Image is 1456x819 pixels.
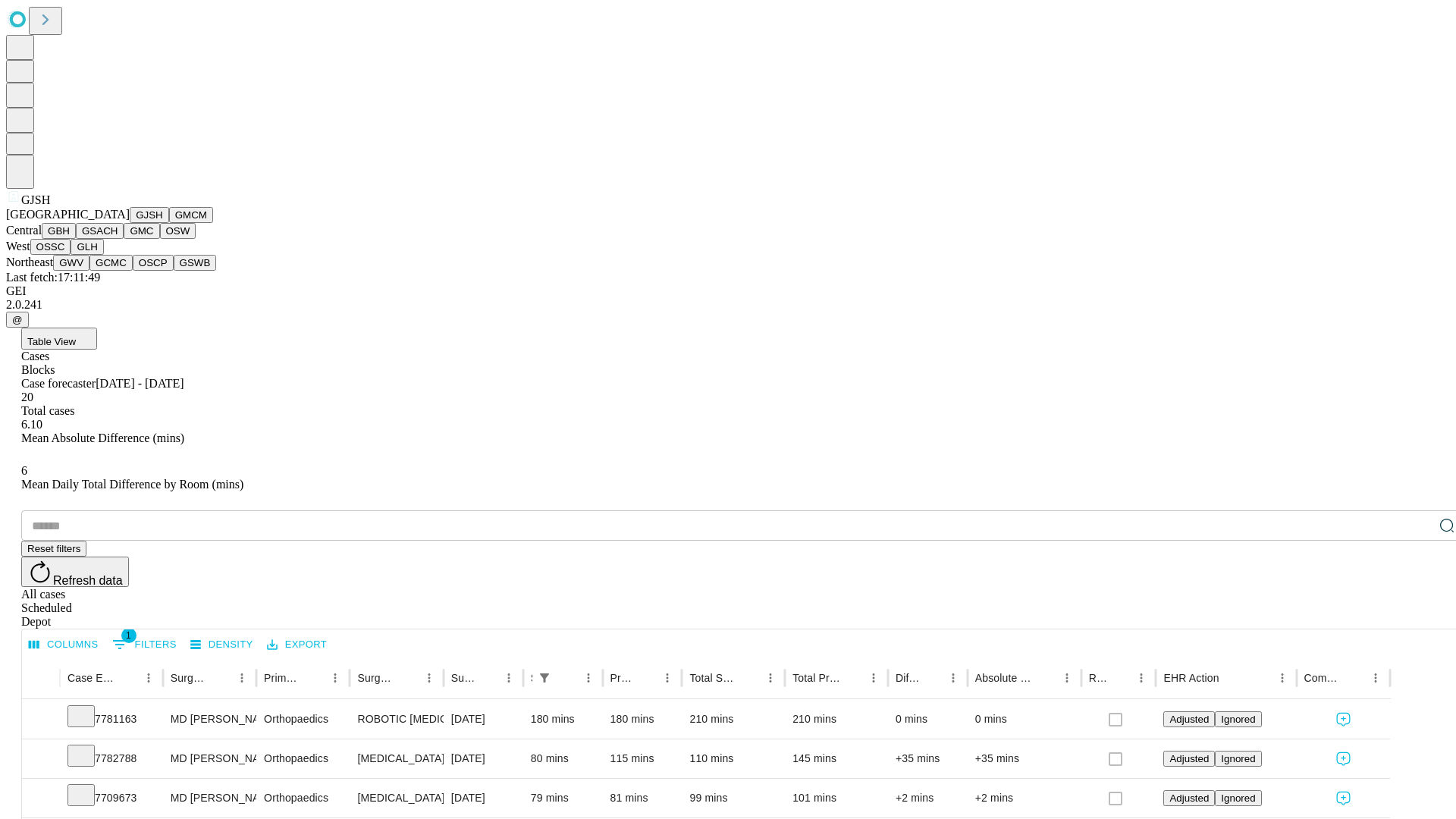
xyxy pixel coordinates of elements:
[1221,792,1255,804] span: Ignored
[792,779,880,817] div: 101 mins
[1169,753,1209,764] span: Adjusted
[325,667,346,689] button: Menu
[6,224,42,237] span: Central
[357,672,395,684] div: Surgery Name
[1304,672,1342,684] div: Comments
[303,667,325,689] button: Sort
[1221,714,1255,725] span: Ignored
[42,223,76,239] button: GBH
[1089,672,1109,684] div: Resolved in EHR
[264,672,302,684] div: Primary Service
[21,193,50,206] span: GJSH
[6,284,1450,298] div: GEI
[21,418,42,431] span: 6.10
[108,632,180,657] button: Show filters
[760,667,781,689] button: Menu
[1169,714,1209,725] span: Adjusted
[171,739,249,778] div: MD [PERSON_NAME] [PERSON_NAME] Md
[534,667,555,689] button: Show filters
[21,464,27,477] span: 6
[67,739,155,778] div: 7782788
[264,739,342,778] div: Orthopaedics
[124,223,159,239] button: GMC
[96,377,184,390] span: [DATE] - [DATE]
[557,667,578,689] button: Sort
[397,667,419,689] button: Sort
[921,667,943,689] button: Sort
[27,543,80,554] span: Reset filters
[171,700,249,739] div: MD [PERSON_NAME] [PERSON_NAME] Md
[1163,790,1215,806] button: Adjusted
[25,633,102,657] button: Select columns
[1035,667,1056,689] button: Sort
[21,541,86,557] button: Reset filters
[76,223,124,239] button: GSACH
[896,700,960,739] div: 0 mins
[53,255,89,271] button: GWV
[53,574,123,587] span: Refresh data
[1221,753,1255,764] span: Ignored
[451,739,516,778] div: [DATE]
[477,667,498,689] button: Sort
[6,256,53,268] span: Northeast
[1215,711,1261,727] button: Ignored
[67,700,155,739] div: 7781163
[610,672,635,684] div: Predicted In Room Duration
[451,779,516,817] div: [DATE]
[863,667,884,689] button: Menu
[1215,751,1261,767] button: Ignored
[1344,667,1365,689] button: Sort
[1215,790,1261,806] button: Ignored
[187,633,257,657] button: Density
[6,240,30,253] span: West
[21,478,243,491] span: Mean Daily Total Difference by Room (mins)
[21,377,96,390] span: Case forecaster
[739,667,760,689] button: Sort
[1169,792,1209,804] span: Adjusted
[21,431,184,444] span: Mean Absolute Difference (mins)
[1056,667,1078,689] button: Menu
[635,667,657,689] button: Sort
[6,271,100,284] span: Last fetch: 17:11:49
[21,391,33,403] span: 20
[210,667,231,689] button: Sort
[12,314,23,325] span: @
[169,207,213,223] button: GMCM
[792,672,840,684] div: Total Predicted Duration
[1163,751,1215,767] button: Adjusted
[263,633,331,657] button: Export
[133,255,174,271] button: OSCP
[578,667,599,689] button: Menu
[30,707,52,733] button: Expand
[534,667,555,689] div: 1 active filter
[1163,672,1219,684] div: EHR Action
[357,779,435,817] div: [MEDICAL_DATA] WITH [MEDICAL_DATA] REPAIR
[1272,667,1293,689] button: Menu
[357,739,435,778] div: [MEDICAL_DATA] [MEDICAL_DATA]
[21,328,97,350] button: Table View
[689,700,777,739] div: 210 mins
[451,700,516,739] div: [DATE]
[689,779,777,817] div: 99 mins
[138,667,159,689] button: Menu
[21,404,74,417] span: Total cases
[896,672,920,684] div: Difference
[419,667,440,689] button: Menu
[130,207,169,223] button: GJSH
[6,298,1450,312] div: 2.0.241
[89,255,133,271] button: GCMC
[160,223,196,239] button: OSW
[451,672,475,684] div: Surgery Date
[21,557,129,587] button: Refresh data
[896,739,960,778] div: +35 mins
[975,700,1074,739] div: 0 mins
[1109,667,1131,689] button: Sort
[117,667,138,689] button: Sort
[498,667,519,689] button: Menu
[264,700,342,739] div: Orthopaedics
[71,239,103,255] button: GLH
[357,700,435,739] div: ROBOTIC [MEDICAL_DATA] KNEE TOTAL
[842,667,863,689] button: Sort
[531,779,595,817] div: 79 mins
[6,208,130,221] span: [GEOGRAPHIC_DATA]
